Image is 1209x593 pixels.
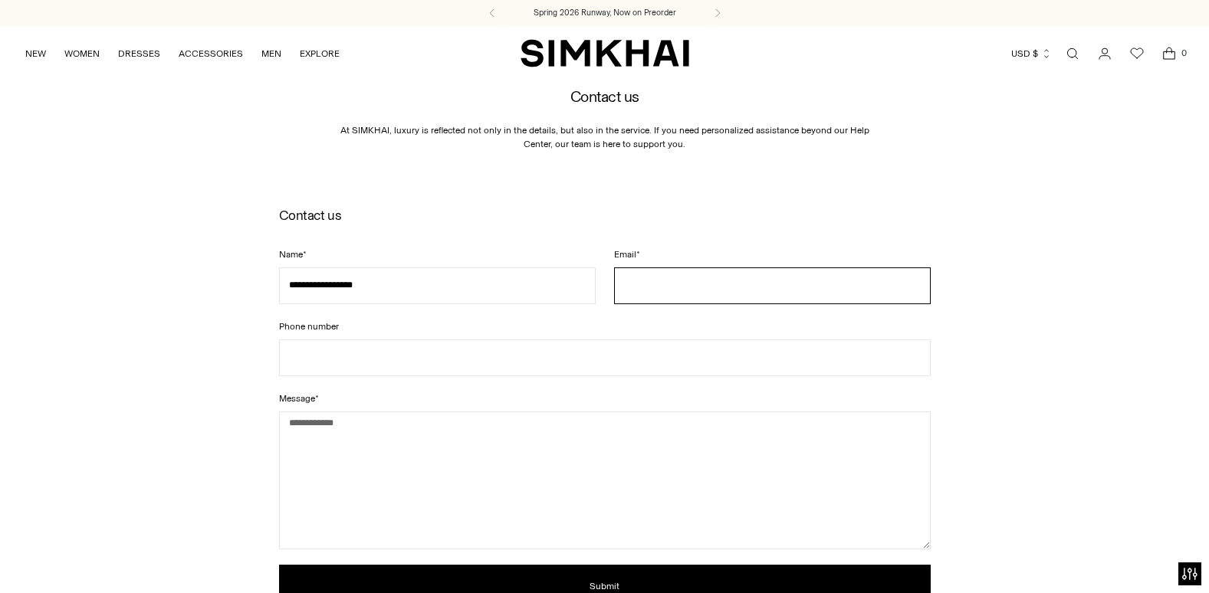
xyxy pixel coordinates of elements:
[179,37,243,70] a: ACCESSORIES
[534,7,676,19] a: Spring 2026 Runway, Now on Preorder
[261,37,281,70] a: MEN
[279,247,596,261] label: Name
[64,37,100,70] a: WOMEN
[279,319,931,333] label: Phone number
[1011,37,1052,70] button: USD $
[25,37,46,70] a: NEW
[279,208,931,222] h2: Contact us
[1154,38,1184,69] a: Open cart modal
[279,392,931,405] label: Message
[1122,38,1152,69] a: Wishlist
[1057,38,1088,69] a: Open search modal
[12,535,154,581] iframe: Sign Up via Text for Offers
[337,123,873,192] p: At SIMKHAI, luxury is reflected not only in the details, but also in the service. If you need per...
[614,247,931,261] label: Email
[1177,46,1191,60] span: 0
[521,38,689,68] a: SIMKHAI
[337,88,873,105] h2: Contact us
[1089,38,1120,69] a: Go to the account page
[300,37,340,70] a: EXPLORE
[118,37,160,70] a: DRESSES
